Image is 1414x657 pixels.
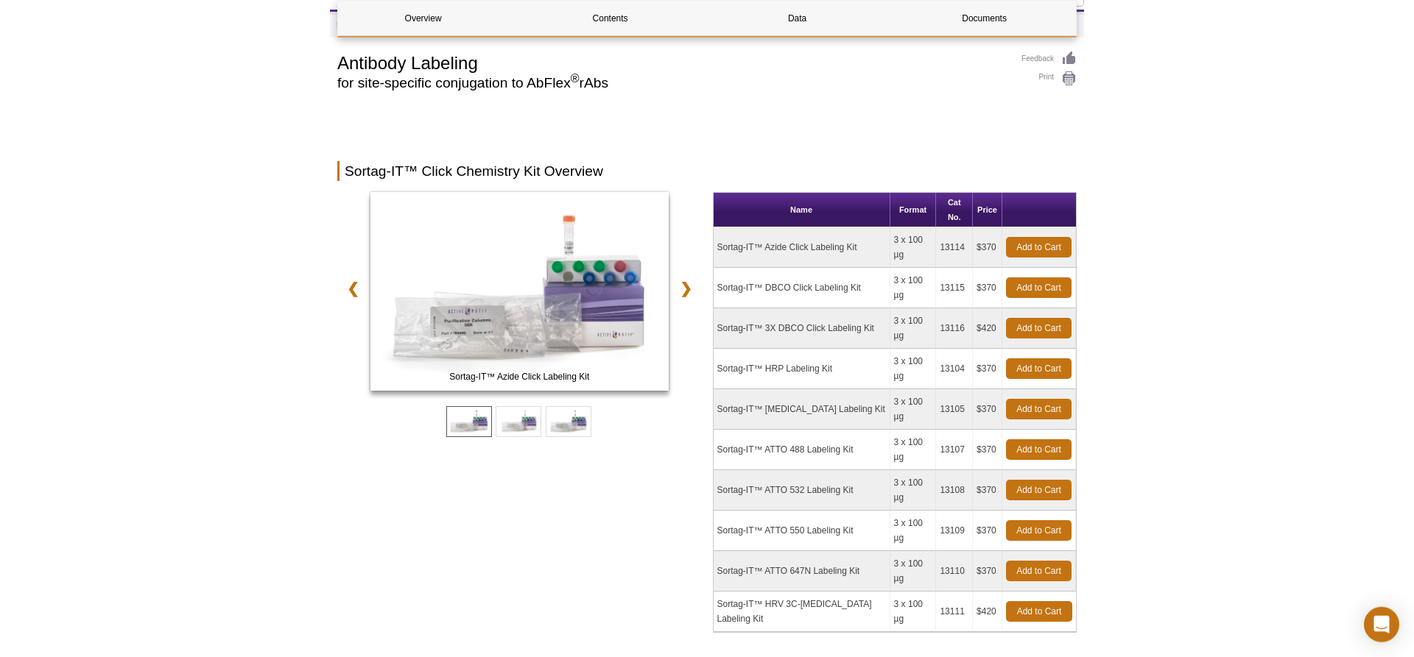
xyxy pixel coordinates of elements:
[936,268,973,308] td: 13115
[1006,561,1072,581] a: Add to Cart
[890,308,937,349] td: 3 x 100 µg
[714,592,890,632] td: Sortag-IT™ HRV 3C-[MEDICAL_DATA] Labeling Kit
[936,592,973,632] td: 13111
[890,551,937,592] td: 3 x 100 µg
[338,1,508,36] a: Overview
[973,349,1002,389] td: $370
[936,193,973,227] th: Cat No.
[714,389,890,430] td: Sortag-IT™ [MEDICAL_DATA] Labeling Kit
[337,271,369,305] a: ❮
[714,227,890,268] td: Sortag-IT™ Azide Click Labeling Kit
[714,193,890,227] th: Name
[1006,358,1072,379] a: Add to Cart
[973,551,1002,592] td: $370
[973,227,1002,268] td: $370
[714,470,890,511] td: Sortag-IT™ ATTO 532 Labeling Kit
[973,470,1002,511] td: $370
[936,349,973,389] td: 13104
[936,470,973,511] td: 13108
[571,72,580,85] sup: ®
[936,227,973,268] td: 13114
[714,268,890,308] td: Sortag-IT™ DBCO Click Labeling Kit
[890,349,937,389] td: 3 x 100 µg
[890,430,937,470] td: 3 x 100 µg
[1006,520,1072,541] a: Add to Cart
[370,192,669,391] img: Sortag-IT™ Azide Click Labeling Kit
[714,511,890,551] td: Sortag-IT™ ATTO 550 Labeling Kit
[1364,607,1399,642] div: Open Intercom Messenger
[337,18,365,32] a: Products
[1021,71,1077,87] a: Print
[714,430,890,470] td: Sortag-IT™ ATTO 488 Labeling Kit
[890,470,937,511] td: 3 x 100 µg
[670,271,702,305] a: ❯
[712,1,882,36] a: Data
[525,1,695,36] a: Contents
[973,389,1002,430] td: $370
[936,511,973,551] td: 13109
[337,161,1077,181] h2: Sortag-IT™ Click Chemistry Kit Overview
[973,268,1002,308] td: $370
[714,308,890,349] td: Sortag-IT™ 3X DBCO Click Labeling Kit
[890,227,937,268] td: 3 x 100 µg
[373,369,665,384] span: Sortag-IT™ Azide Click Labeling Kit
[890,193,937,227] th: Format
[973,308,1002,349] td: $420
[1006,439,1072,460] a: Add to Cart
[714,349,890,389] td: Sortag-IT™ HRP Labeling Kit
[1006,399,1072,419] a: Add to Cart
[1021,51,1077,67] a: Feedback
[890,389,937,430] td: 3 x 100 µg
[973,511,1002,551] td: $370
[890,268,937,308] td: 3 x 100 µg
[890,592,937,632] td: 3 x 100 µg
[973,430,1002,470] td: $370
[1006,318,1072,338] a: Add to Cart
[936,551,973,592] td: 13110
[899,1,1069,36] a: Documents
[936,430,973,470] td: 13107
[337,77,1007,90] h2: for site-specific conjugation to AbFlex rAbs
[1006,237,1072,258] a: Add to Cart
[890,511,937,551] td: 3 x 100 µg
[973,193,1002,227] th: Price
[1006,277,1072,298] a: Add to Cart
[1006,601,1072,622] a: Add to Cart
[973,592,1002,632] td: $420
[936,389,973,430] td: 13105
[714,551,890,592] td: Sortag-IT™ ATTO 647N Labeling Kit
[936,308,973,349] td: 13116
[337,51,1007,73] h1: Antibody Labeling
[370,192,669,395] a: Sortag-IT™ Azide Click Labeling Kit
[1006,480,1072,500] a: Add to Cart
